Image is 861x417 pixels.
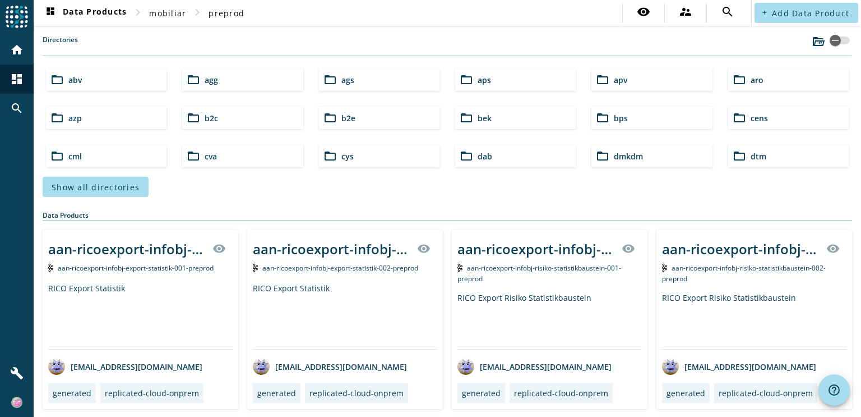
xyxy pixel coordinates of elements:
[341,75,354,85] span: ags
[679,5,692,19] mat-icon: supervisor_account
[43,35,78,56] label: Directories
[262,263,418,273] span: Kafka Topic: aan-ricoexport-infobj-export-statistik-002-preprod
[105,388,199,398] div: replicated-cloud-onprem
[187,73,200,86] mat-icon: folder_open
[53,388,91,398] div: generated
[50,73,64,86] mat-icon: folder_open
[50,111,64,125] mat-icon: folder_open
[662,263,826,283] span: Kafka Topic: aan-ricoexport-infobj-risiko-statistikbaustein-002-preprod
[10,366,24,380] mat-icon: build
[596,73,609,86] mat-icon: folder_open
[68,151,82,162] span: cml
[666,388,705,398] div: generated
[460,111,473,125] mat-icon: folder_open
[149,8,186,19] span: mobiliar
[478,151,492,162] span: dab
[457,292,642,349] div: RICO Export Risiko Statistikbaustein
[10,72,24,86] mat-icon: dashboard
[457,240,615,258] div: aan-ricoexport-infobj-risiko-statistikbaustein-001-_stage_
[205,151,217,162] span: cva
[754,3,858,23] button: Add Data Product
[43,210,852,221] div: Data Products
[662,240,820,258] div: aan-ricoexport-infobj-risiko-statistikbaustein-002-_stage_
[826,242,840,255] mat-icon: visibility
[44,6,127,20] span: Data Products
[187,149,200,163] mat-icon: folder_open
[662,358,816,375] div: [EMAIL_ADDRESS][DOMAIN_NAME]
[6,6,28,28] img: spoud-logo.svg
[52,182,140,193] span: Show all directories
[48,240,206,258] div: aan-ricoexport-infobj-export-statistik-001-_stage_
[457,263,621,283] span: Kafka Topic: aan-ricoexport-infobj-risiko-statistikbaustein-001-preprod
[323,149,337,163] mat-icon: folder_open
[44,6,57,20] mat-icon: dashboard
[48,264,53,272] img: Kafka Topic: aan-ricoexport-infobj-export-statistik-001-preprod
[39,3,131,23] button: Data Products
[212,242,226,255] mat-icon: visibility
[58,263,214,273] span: Kafka Topic: aan-ricoexport-infobj-export-statistik-001-preprod
[48,283,233,349] div: RICO Export Statistik
[596,111,609,125] mat-icon: folder_open
[209,8,244,19] span: preprod
[205,75,218,85] span: agg
[457,264,462,272] img: Kafka Topic: aan-ricoexport-infobj-risiko-statistikbaustein-001-preprod
[662,264,667,272] img: Kafka Topic: aan-ricoexport-infobj-risiko-statistikbaustein-002-preprod
[323,111,337,125] mat-icon: folder_open
[253,240,410,258] div: aan-ricoexport-infobj-export-statistik-002-_stage_
[131,6,145,19] mat-icon: chevron_right
[460,73,473,86] mat-icon: folder_open
[48,358,202,375] div: [EMAIL_ADDRESS][DOMAIN_NAME]
[50,149,64,163] mat-icon: folder_open
[253,283,437,349] div: RICO Export Statistik
[253,358,407,375] div: [EMAIL_ADDRESS][DOMAIN_NAME]
[68,75,82,85] span: abv
[204,3,249,23] button: preprod
[662,358,679,375] img: avatar
[637,5,650,19] mat-icon: visibility
[460,149,473,163] mat-icon: folder_open
[43,177,149,197] button: Show all directories
[614,75,627,85] span: apv
[187,111,200,125] mat-icon: folder_open
[772,8,849,19] span: Add Data Product
[191,6,204,19] mat-icon: chevron_right
[478,113,492,123] span: bek
[614,151,643,162] span: dmkdm
[478,75,491,85] span: aps
[145,3,191,23] button: mobiliar
[309,388,404,398] div: replicated-cloud-onprem
[48,358,65,375] img: avatar
[827,383,841,397] mat-icon: help_outline
[457,358,474,375] img: avatar
[417,242,430,255] mat-icon: visibility
[614,113,628,123] span: bps
[341,113,355,123] span: b2e
[751,151,766,162] span: dtm
[662,292,846,349] div: RICO Export Risiko Statistikbaustein
[457,358,612,375] div: [EMAIL_ADDRESS][DOMAIN_NAME]
[253,358,270,375] img: avatar
[462,388,501,398] div: generated
[721,5,734,19] mat-icon: search
[68,113,82,123] span: azp
[733,149,746,163] mat-icon: folder_open
[253,264,258,272] img: Kafka Topic: aan-ricoexport-infobj-export-statistik-002-preprod
[205,113,218,123] span: b2c
[323,73,337,86] mat-icon: folder_open
[733,73,746,86] mat-icon: folder_open
[514,388,608,398] div: replicated-cloud-onprem
[751,113,768,123] span: cens
[596,149,609,163] mat-icon: folder_open
[10,102,24,115] mat-icon: search
[719,388,813,398] div: replicated-cloud-onprem
[751,75,763,85] span: aro
[257,388,296,398] div: generated
[733,111,746,125] mat-icon: folder_open
[761,10,767,16] mat-icon: add
[10,43,24,57] mat-icon: home
[341,151,354,162] span: cys
[11,397,22,408] img: 1514657a362cca3e7f02312172891f38
[622,242,635,255] mat-icon: visibility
